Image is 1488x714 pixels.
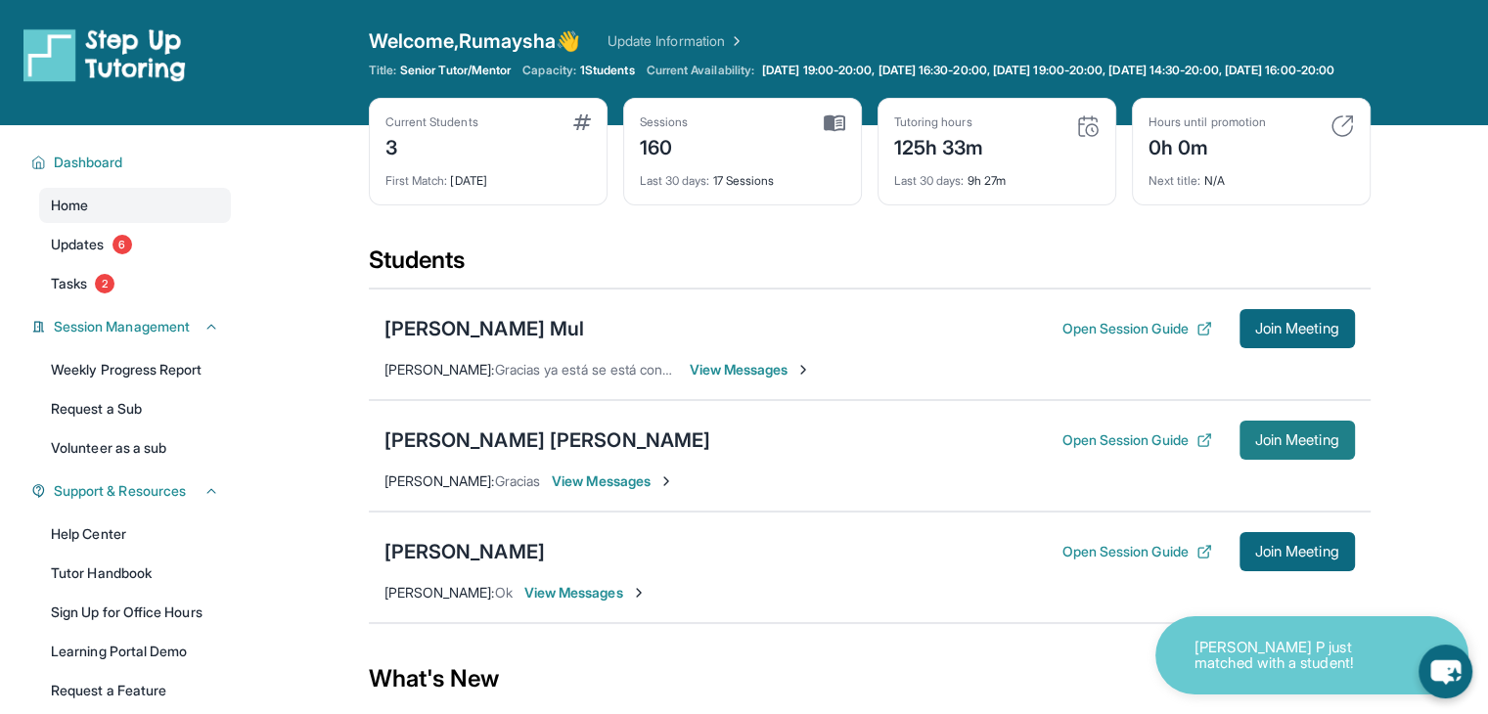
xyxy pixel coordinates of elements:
[1061,542,1211,561] button: Open Session Guide
[1255,434,1339,446] span: Join Meeting
[51,196,88,215] span: Home
[39,352,231,387] a: Weekly Progress Report
[894,114,984,130] div: Tutoring hours
[39,391,231,426] a: Request a Sub
[658,473,674,489] img: Chevron-Right
[824,114,845,132] img: card
[369,245,1371,288] div: Students
[573,114,591,130] img: card
[495,361,824,378] span: Gracias ya está se está conectando [PERSON_NAME]
[631,585,647,601] img: Chevron-Right
[1061,319,1211,338] button: Open Session Guide
[39,634,231,669] a: Learning Portal Demo
[384,584,495,601] span: [PERSON_NAME] :
[640,173,710,188] span: Last 30 days :
[894,161,1100,189] div: 9h 27m
[46,481,219,501] button: Support & Resources
[1149,161,1354,189] div: N/A
[51,274,87,293] span: Tasks
[39,595,231,630] a: Sign Up for Office Hours
[690,360,812,379] span: View Messages
[522,63,576,78] span: Capacity:
[608,31,744,51] a: Update Information
[400,63,511,78] span: Senior Tutor/Mentor
[758,63,1338,78] a: [DATE] 19:00-20:00, [DATE] 16:30-20:00, [DATE] 19:00-20:00, [DATE] 14:30-20:00, [DATE] 16:00-20:00
[1149,173,1201,188] span: Next title :
[369,27,580,55] span: Welcome, Rumaysha 👋
[495,584,513,601] span: Ok
[384,472,495,489] span: [PERSON_NAME] :
[1240,421,1355,460] button: Join Meeting
[46,153,219,172] button: Dashboard
[1076,114,1100,138] img: card
[39,188,231,223] a: Home
[113,235,132,254] span: 6
[640,114,689,130] div: Sessions
[1240,532,1355,571] button: Join Meeting
[385,114,478,130] div: Current Students
[647,63,754,78] span: Current Availability:
[580,63,635,78] span: 1 Students
[1195,640,1390,672] p: [PERSON_NAME] P just matched with a student!
[39,430,231,466] a: Volunteer as a sub
[39,516,231,552] a: Help Center
[54,153,123,172] span: Dashboard
[46,317,219,336] button: Session Management
[39,227,231,262] a: Updates6
[384,361,495,378] span: [PERSON_NAME] :
[39,266,231,301] a: Tasks2
[39,556,231,591] a: Tutor Handbook
[369,63,396,78] span: Title:
[640,130,689,161] div: 160
[795,362,811,378] img: Chevron-Right
[1419,645,1472,698] button: chat-button
[640,161,845,189] div: 17 Sessions
[762,63,1334,78] span: [DATE] 19:00-20:00, [DATE] 16:30-20:00, [DATE] 19:00-20:00, [DATE] 14:30-20:00, [DATE] 16:00-20:00
[1061,430,1211,450] button: Open Session Guide
[54,481,186,501] span: Support & Resources
[725,31,744,51] img: Chevron Right
[54,317,190,336] span: Session Management
[552,471,674,491] span: View Messages
[894,173,965,188] span: Last 30 days :
[384,538,545,565] div: [PERSON_NAME]
[894,130,984,161] div: 125h 33m
[1330,114,1354,138] img: card
[1255,323,1339,335] span: Join Meeting
[39,673,231,708] a: Request a Feature
[1149,130,1266,161] div: 0h 0m
[524,583,647,602] span: View Messages
[1240,309,1355,348] button: Join Meeting
[495,472,541,489] span: Gracias
[1149,114,1266,130] div: Hours until promotion
[385,161,591,189] div: [DATE]
[23,27,186,82] img: logo
[384,315,585,342] div: [PERSON_NAME] Mul
[384,426,711,454] div: [PERSON_NAME] [PERSON_NAME]
[1255,546,1339,558] span: Join Meeting
[95,274,114,293] span: 2
[385,130,478,161] div: 3
[51,235,105,254] span: Updates
[385,173,448,188] span: First Match :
